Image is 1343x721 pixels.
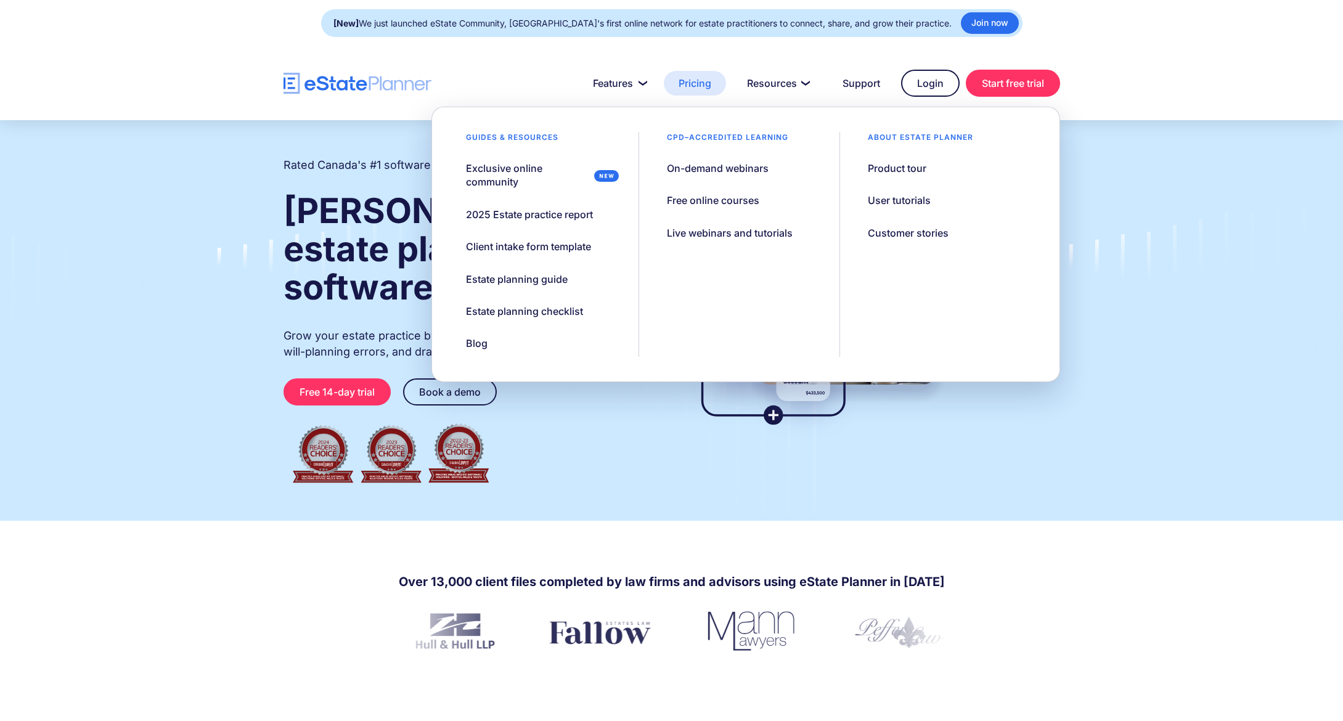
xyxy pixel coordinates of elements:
[852,132,989,149] div: About estate planner
[451,266,583,292] a: Estate planning guide
[284,190,647,308] strong: [PERSON_NAME] and estate planning software
[651,155,784,181] a: On-demand webinars
[828,71,895,96] a: Support
[961,12,1019,34] a: Join now
[284,328,648,360] p: Grow your estate practice by streamlining client intake, reducing will-planning errors, and draft...
[451,155,626,195] a: Exclusive online community
[284,73,431,94] a: home
[667,226,793,240] div: Live webinars and tutorials
[451,330,503,356] a: Blog
[852,155,942,181] a: Product tour
[284,378,391,405] a: Free 14-day trial
[333,18,359,28] strong: [New]
[664,71,726,96] a: Pricing
[466,336,488,350] div: Blog
[578,71,658,96] a: Features
[901,70,960,97] a: Login
[399,573,945,590] h4: Over 13,000 client files completed by law firms and advisors using eState Planner in [DATE]
[868,161,926,175] div: Product tour
[466,272,568,286] div: Estate planning guide
[651,187,775,213] a: Free online courses
[466,208,593,221] div: 2025 Estate practice report
[732,71,822,96] a: Resources
[868,193,931,207] div: User tutorials
[852,220,964,246] a: Customer stories
[284,157,555,173] h2: Rated Canada's #1 software for estate practitioners
[451,234,606,259] a: Client intake form template
[966,70,1060,97] a: Start free trial
[667,193,759,207] div: Free online courses
[466,240,591,253] div: Client intake form template
[451,298,598,324] a: Estate planning checklist
[852,187,946,213] a: User tutorials
[651,132,804,149] div: CPD–accredited learning
[667,161,769,175] div: On-demand webinars
[403,378,497,405] a: Book a demo
[868,226,949,240] div: Customer stories
[466,161,589,189] div: Exclusive online community
[333,15,952,32] div: We just launched eState Community, [GEOGRAPHIC_DATA]'s first online network for estate practition...
[466,304,583,318] div: Estate planning checklist
[451,202,608,227] a: 2025 Estate practice report
[651,220,808,246] a: Live webinars and tutorials
[451,132,574,149] div: Guides & resources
